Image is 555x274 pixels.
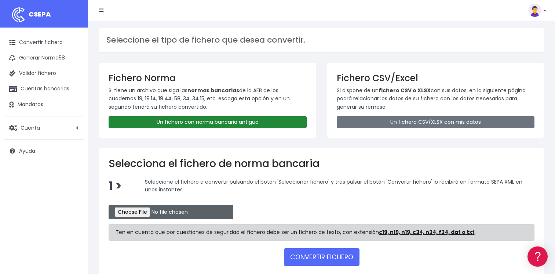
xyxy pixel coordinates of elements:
a: Formatos [7,93,139,104]
a: Convertir fichero [4,35,84,50]
strong: fichero CSV o XLSX [379,87,431,94]
strong: c19, n19, n19, c34, n34, f34, dat o txt [379,228,475,236]
a: Cuenta [4,120,84,136]
a: Validar fichero [4,66,84,81]
div: Información general [7,51,139,58]
div: Programadores [7,176,139,183]
button: CONVERTIR FICHERO [284,248,359,266]
a: Perfiles de empresas [7,127,139,138]
a: Información general [7,62,139,74]
a: Cuentas bancarias [4,81,84,97]
strong: normas bancarias [187,87,239,94]
a: Videotutoriales [7,116,139,127]
a: POWERED BY ENCHANT [101,212,141,219]
a: Problemas habituales [7,104,139,116]
a: Un fichero con norma bancaria antiguo [109,116,307,128]
a: Mandatos [4,97,84,112]
a: General [7,158,139,169]
p: Si dispone de un con sus datos, en la siguiente página podrá relacionar los datos de su fichero c... [337,86,535,111]
div: Facturación [7,146,139,153]
div: Ten en cuenta que por cuestiones de seguridad el fichero debe ser un fichero de texto, con extens... [109,224,534,241]
p: Si tiene un archivo que siga las de la AEB de los cuadernos 19, 19.14, 19.44, 58, 34, 34.15, etc.... [109,86,307,111]
h3: Fichero CSV/Excel [337,73,535,83]
button: Contáctanos [7,197,139,209]
span: CSEPA [29,10,51,19]
h3: Fichero Norma [109,73,307,83]
img: profile [528,4,541,17]
span: Seleccione el fichero a convertir pulsando el botón 'Seleccionar fichero' y tras pulsar el botón ... [145,178,522,193]
span: Ayuda [19,147,35,155]
span: Cuenta [21,124,40,131]
span: 1 > [109,178,122,194]
h3: Seleccione el tipo de fichero que desea convertir. [106,35,537,45]
a: Ayuda [4,143,84,159]
a: Generar Norma58 [4,50,84,66]
img: logo [9,6,28,24]
h2: Selecciona el fichero de norma bancaria [109,158,534,170]
a: Un fichero CSV/XLSX con mis datos [337,116,535,128]
a: API [7,188,139,199]
div: Convertir ficheros [7,81,139,88]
